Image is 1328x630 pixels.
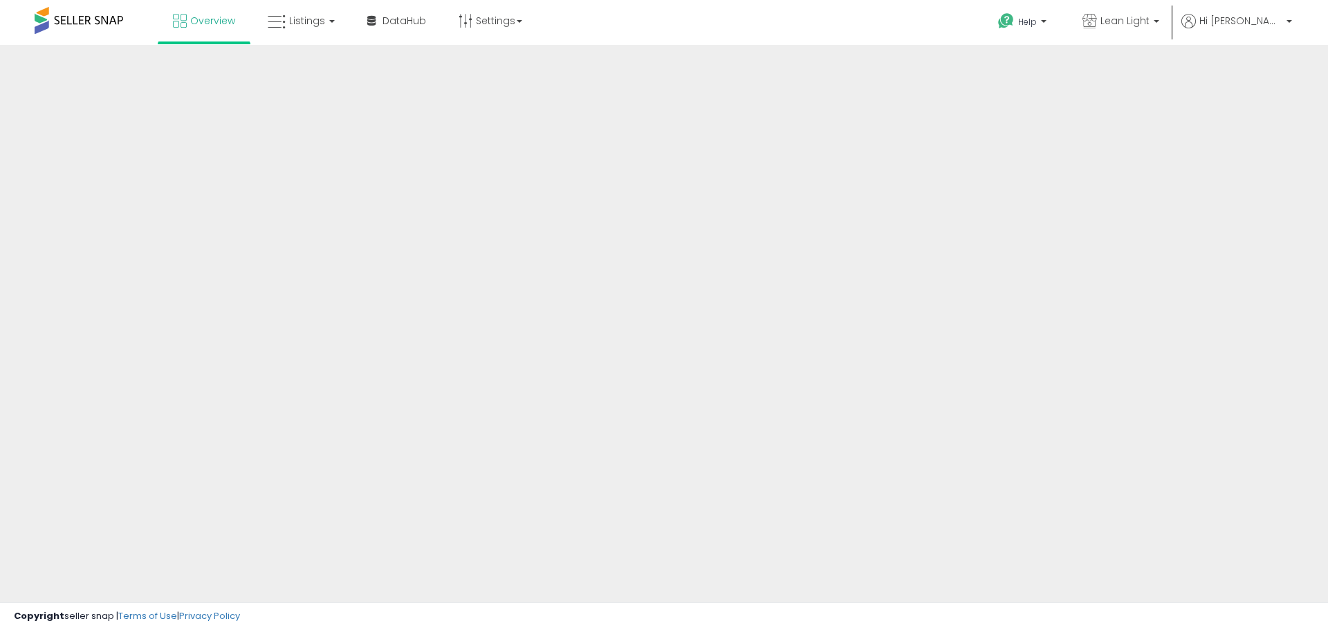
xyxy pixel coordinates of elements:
[1100,14,1150,28] span: Lean Light
[14,609,64,622] strong: Copyright
[1018,16,1037,28] span: Help
[190,14,235,28] span: Overview
[179,609,240,622] a: Privacy Policy
[997,12,1015,30] i: Get Help
[14,610,240,623] div: seller snap | |
[1199,14,1282,28] span: Hi [PERSON_NAME]
[1181,14,1292,45] a: Hi [PERSON_NAME]
[382,14,426,28] span: DataHub
[118,609,177,622] a: Terms of Use
[289,14,325,28] span: Listings
[987,2,1060,45] a: Help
